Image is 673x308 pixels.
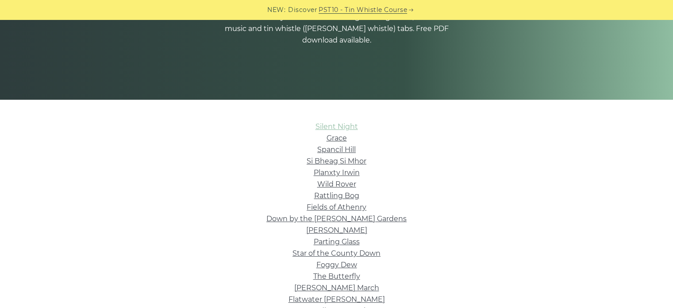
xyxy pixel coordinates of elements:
p: A selection of easy Irish tin whistle songs for beginners, with sheet music and tin whistle ([PER... [217,12,456,46]
span: NEW: [267,5,285,15]
a: PST10 - Tin Whistle Course [319,5,407,15]
a: Down by the [PERSON_NAME] Gardens [266,214,407,223]
a: Grace [327,134,347,142]
a: Silent Night [315,122,358,131]
a: [PERSON_NAME] [306,226,367,234]
a: Fields of Athenry [307,203,366,211]
a: Flatwater [PERSON_NAME] [288,295,385,304]
a: [PERSON_NAME] March [294,284,379,292]
a: Wild Rover [317,180,356,188]
a: Parting Glass [314,238,360,246]
a: Foggy Dew [316,261,357,269]
a: Rattling Bog [314,191,359,200]
a: Star of the County Down [292,249,381,257]
a: Spancil Hill [317,145,356,154]
a: Si­ Bheag Si­ Mhor [307,157,366,165]
a: Planxty Irwin [314,168,360,177]
a: The Butterfly [313,272,360,281]
span: Discover [288,5,317,15]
